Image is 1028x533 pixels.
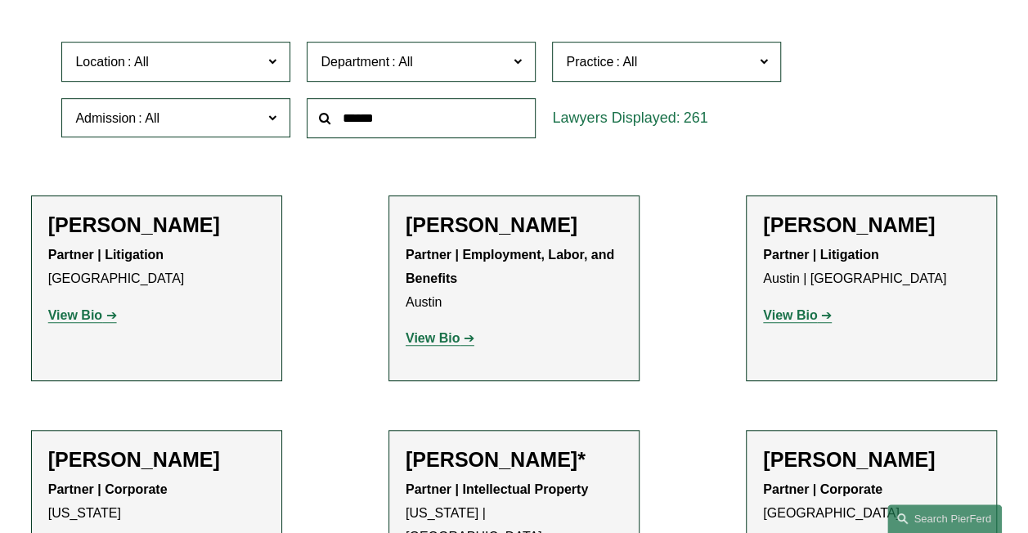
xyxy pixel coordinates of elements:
a: Search this site [887,504,1002,533]
p: [GEOGRAPHIC_DATA] [48,244,265,291]
a: View Bio [48,308,117,322]
a: View Bio [763,308,832,322]
p: Austin [406,244,622,314]
span: Location [75,55,125,69]
span: Admission [75,111,136,125]
strong: Partner | Employment, Labor, and Benefits [406,248,618,285]
strong: View Bio [763,308,817,322]
strong: Partner | Corporate [763,482,882,496]
strong: View Bio [406,331,460,345]
strong: Partner | Litigation [48,248,164,262]
h2: [PERSON_NAME] [48,213,265,237]
h2: [PERSON_NAME] [48,447,265,472]
span: Department [321,55,389,69]
p: Austin | [GEOGRAPHIC_DATA] [763,244,980,291]
strong: Partner | Litigation [763,248,878,262]
p: [GEOGRAPHIC_DATA] [763,478,980,526]
h2: [PERSON_NAME] [406,213,622,237]
h2: [PERSON_NAME] [763,213,980,237]
strong: View Bio [48,308,102,322]
h2: [PERSON_NAME] [763,447,980,472]
h2: [PERSON_NAME]* [406,447,622,472]
strong: Partner | Intellectual Property [406,482,588,496]
span: Practice [566,55,613,69]
p: [US_STATE] [48,478,265,526]
a: View Bio [406,331,474,345]
span: 261 [683,110,707,126]
strong: Partner | Corporate [48,482,168,496]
